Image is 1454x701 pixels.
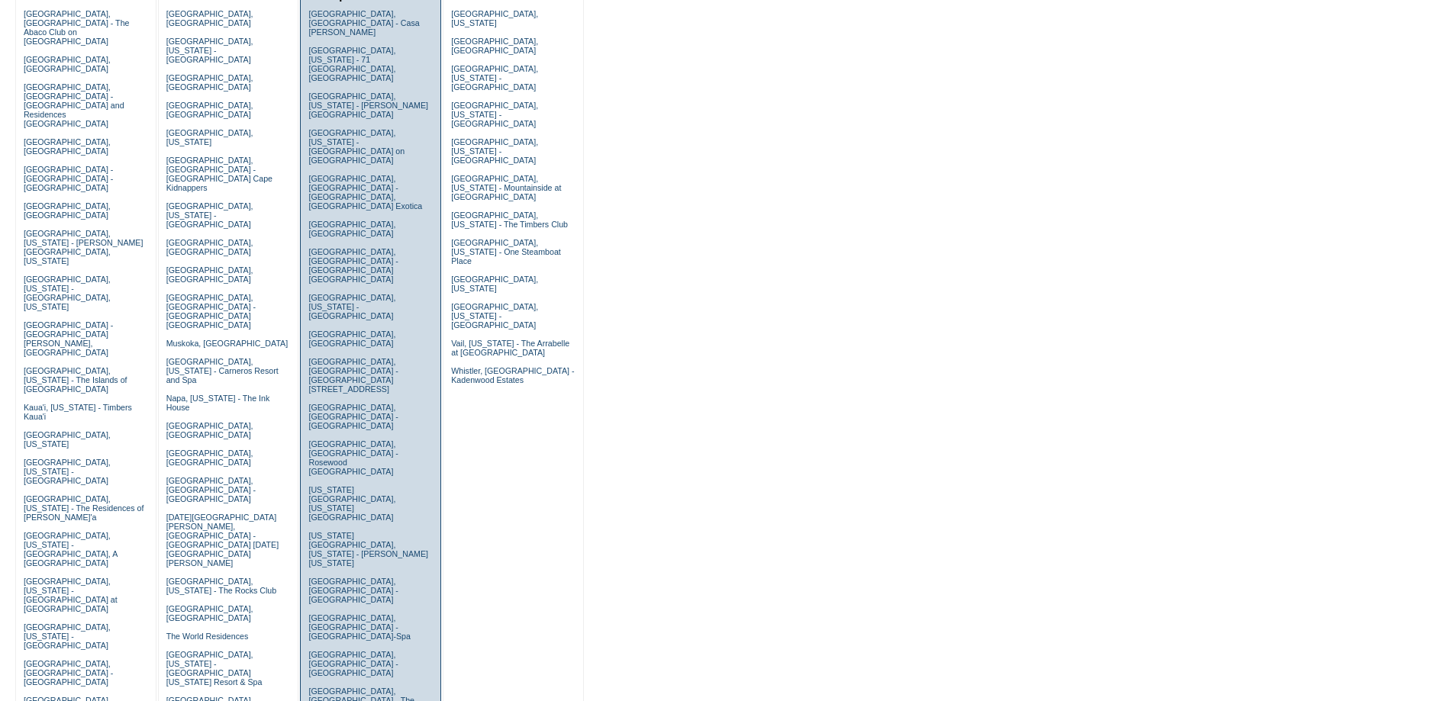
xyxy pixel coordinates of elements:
a: [GEOGRAPHIC_DATA], [GEOGRAPHIC_DATA] [166,449,253,467]
a: [GEOGRAPHIC_DATA], [US_STATE] - [GEOGRAPHIC_DATA] [US_STATE] Resort & Spa [166,650,263,687]
a: [GEOGRAPHIC_DATA], [GEOGRAPHIC_DATA] - Rosewood [GEOGRAPHIC_DATA] [308,439,398,476]
a: [GEOGRAPHIC_DATA], [US_STATE] - The Residences of [PERSON_NAME]'a [24,494,144,522]
a: [GEOGRAPHIC_DATA], [US_STATE] - One Steamboat Place [451,238,561,265]
a: [GEOGRAPHIC_DATA], [GEOGRAPHIC_DATA] [166,101,253,119]
a: [GEOGRAPHIC_DATA], [GEOGRAPHIC_DATA] - [GEOGRAPHIC_DATA] [166,476,256,503]
a: The World Residences [166,632,249,641]
a: [GEOGRAPHIC_DATA], [US_STATE] - [GEOGRAPHIC_DATA] at [GEOGRAPHIC_DATA] [24,577,118,613]
a: [GEOGRAPHIC_DATA], [US_STATE] - The Timbers Club [451,211,568,229]
a: [GEOGRAPHIC_DATA], [US_STATE] - [GEOGRAPHIC_DATA] [451,302,538,330]
a: [GEOGRAPHIC_DATA], [GEOGRAPHIC_DATA] - [GEOGRAPHIC_DATA] Cape Kidnappers [166,156,272,192]
a: [GEOGRAPHIC_DATA], [GEOGRAPHIC_DATA] [166,9,253,27]
a: [GEOGRAPHIC_DATA], [US_STATE] [166,128,253,146]
a: [GEOGRAPHIC_DATA], [GEOGRAPHIC_DATA] - [GEOGRAPHIC_DATA]-Spa [308,613,410,641]
a: [GEOGRAPHIC_DATA], [US_STATE] - The Rocks Club [166,577,277,595]
a: [GEOGRAPHIC_DATA], [US_STATE] - Mountainside at [GEOGRAPHIC_DATA] [451,174,561,201]
a: [GEOGRAPHIC_DATA], [GEOGRAPHIC_DATA] [166,421,253,439]
a: [GEOGRAPHIC_DATA], [US_STATE] - [GEOGRAPHIC_DATA] [451,101,538,128]
a: [GEOGRAPHIC_DATA], [US_STATE] - [GEOGRAPHIC_DATA] [166,201,253,229]
a: [GEOGRAPHIC_DATA], [GEOGRAPHIC_DATA] [166,238,253,256]
a: [GEOGRAPHIC_DATA], [GEOGRAPHIC_DATA] - Casa [PERSON_NAME] [308,9,419,37]
a: [GEOGRAPHIC_DATA], [GEOGRAPHIC_DATA] [308,330,395,348]
a: [GEOGRAPHIC_DATA], [GEOGRAPHIC_DATA] [166,604,253,622]
a: [GEOGRAPHIC_DATA], [GEOGRAPHIC_DATA] - [GEOGRAPHIC_DATA][STREET_ADDRESS] [308,357,398,394]
a: [GEOGRAPHIC_DATA], [GEOGRAPHIC_DATA] [451,37,538,55]
a: [GEOGRAPHIC_DATA], [US_STATE] - Carneros Resort and Spa [166,357,279,384]
a: [GEOGRAPHIC_DATA], [US_STATE] - The Islands of [GEOGRAPHIC_DATA] [24,366,127,394]
a: [GEOGRAPHIC_DATA], [GEOGRAPHIC_DATA] [166,265,253,284]
a: Vail, [US_STATE] - The Arrabelle at [GEOGRAPHIC_DATA] [451,339,569,357]
a: [GEOGRAPHIC_DATA], [GEOGRAPHIC_DATA] [24,137,111,156]
a: [GEOGRAPHIC_DATA], [US_STATE] - [GEOGRAPHIC_DATA] [451,137,538,165]
a: [GEOGRAPHIC_DATA], [US_STATE] - [PERSON_NAME][GEOGRAPHIC_DATA] [308,92,428,119]
a: [GEOGRAPHIC_DATA], [US_STATE] - [GEOGRAPHIC_DATA] [24,622,111,650]
a: [GEOGRAPHIC_DATA], [US_STATE] - [GEOGRAPHIC_DATA] [24,458,111,485]
a: [GEOGRAPHIC_DATA], [US_STATE] - [GEOGRAPHIC_DATA], [US_STATE] [24,275,111,311]
a: [GEOGRAPHIC_DATA], [GEOGRAPHIC_DATA] - [GEOGRAPHIC_DATA] [GEOGRAPHIC_DATA] [308,247,398,284]
a: Kaua'i, [US_STATE] - Timbers Kaua'i [24,403,132,421]
a: [US_STATE][GEOGRAPHIC_DATA], [US_STATE][GEOGRAPHIC_DATA] [308,485,395,522]
a: Napa, [US_STATE] - The Ink House [166,394,270,412]
a: [GEOGRAPHIC_DATA], [US_STATE] - [GEOGRAPHIC_DATA] on [GEOGRAPHIC_DATA] [308,128,405,165]
a: [DATE][GEOGRAPHIC_DATA][PERSON_NAME], [GEOGRAPHIC_DATA] - [GEOGRAPHIC_DATA] [DATE][GEOGRAPHIC_DAT... [166,513,279,568]
a: [GEOGRAPHIC_DATA], [GEOGRAPHIC_DATA] [166,73,253,92]
a: Whistler, [GEOGRAPHIC_DATA] - Kadenwood Estates [451,366,574,384]
a: [GEOGRAPHIC_DATA], [US_STATE] [451,275,538,293]
a: Muskoka, [GEOGRAPHIC_DATA] [166,339,288,348]
a: [GEOGRAPHIC_DATA] - [GEOGRAPHIC_DATA] - [GEOGRAPHIC_DATA] [24,165,113,192]
a: [GEOGRAPHIC_DATA], [GEOGRAPHIC_DATA] [308,220,395,238]
a: [GEOGRAPHIC_DATA] - [GEOGRAPHIC_DATA][PERSON_NAME], [GEOGRAPHIC_DATA] [24,320,113,357]
a: [GEOGRAPHIC_DATA], [GEOGRAPHIC_DATA] - [GEOGRAPHIC_DATA], [GEOGRAPHIC_DATA] Exotica [308,174,422,211]
a: [GEOGRAPHIC_DATA], [US_STATE] - [GEOGRAPHIC_DATA], A [GEOGRAPHIC_DATA] [24,531,118,568]
a: [GEOGRAPHIC_DATA], [GEOGRAPHIC_DATA] - [GEOGRAPHIC_DATA] [24,659,113,687]
a: [GEOGRAPHIC_DATA], [GEOGRAPHIC_DATA] - The Abaco Club on [GEOGRAPHIC_DATA] [24,9,130,46]
a: [GEOGRAPHIC_DATA], [GEOGRAPHIC_DATA] - [GEOGRAPHIC_DATA] [GEOGRAPHIC_DATA] [166,293,256,330]
a: [GEOGRAPHIC_DATA], [GEOGRAPHIC_DATA] - [GEOGRAPHIC_DATA] [308,403,398,430]
a: [GEOGRAPHIC_DATA], [GEOGRAPHIC_DATA] - [GEOGRAPHIC_DATA] [308,577,398,604]
a: [GEOGRAPHIC_DATA], [US_STATE] - [PERSON_NAME][GEOGRAPHIC_DATA], [US_STATE] [24,229,143,265]
a: [GEOGRAPHIC_DATA], [US_STATE] - [GEOGRAPHIC_DATA] [166,37,253,64]
a: [GEOGRAPHIC_DATA], [US_STATE] - 71 [GEOGRAPHIC_DATA], [GEOGRAPHIC_DATA] [308,46,395,82]
a: [GEOGRAPHIC_DATA], [GEOGRAPHIC_DATA] [24,201,111,220]
a: [US_STATE][GEOGRAPHIC_DATA], [US_STATE] - [PERSON_NAME] [US_STATE] [308,531,428,568]
a: [GEOGRAPHIC_DATA], [US_STATE] [24,430,111,449]
a: [GEOGRAPHIC_DATA], [GEOGRAPHIC_DATA] - [GEOGRAPHIC_DATA] [308,650,398,677]
a: [GEOGRAPHIC_DATA], [GEOGRAPHIC_DATA] - [GEOGRAPHIC_DATA] and Residences [GEOGRAPHIC_DATA] [24,82,124,128]
a: [GEOGRAPHIC_DATA], [GEOGRAPHIC_DATA] [24,55,111,73]
a: [GEOGRAPHIC_DATA], [US_STATE] [451,9,538,27]
a: [GEOGRAPHIC_DATA], [US_STATE] - [GEOGRAPHIC_DATA] [451,64,538,92]
a: [GEOGRAPHIC_DATA], [US_STATE] - [GEOGRAPHIC_DATA] [308,293,395,320]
